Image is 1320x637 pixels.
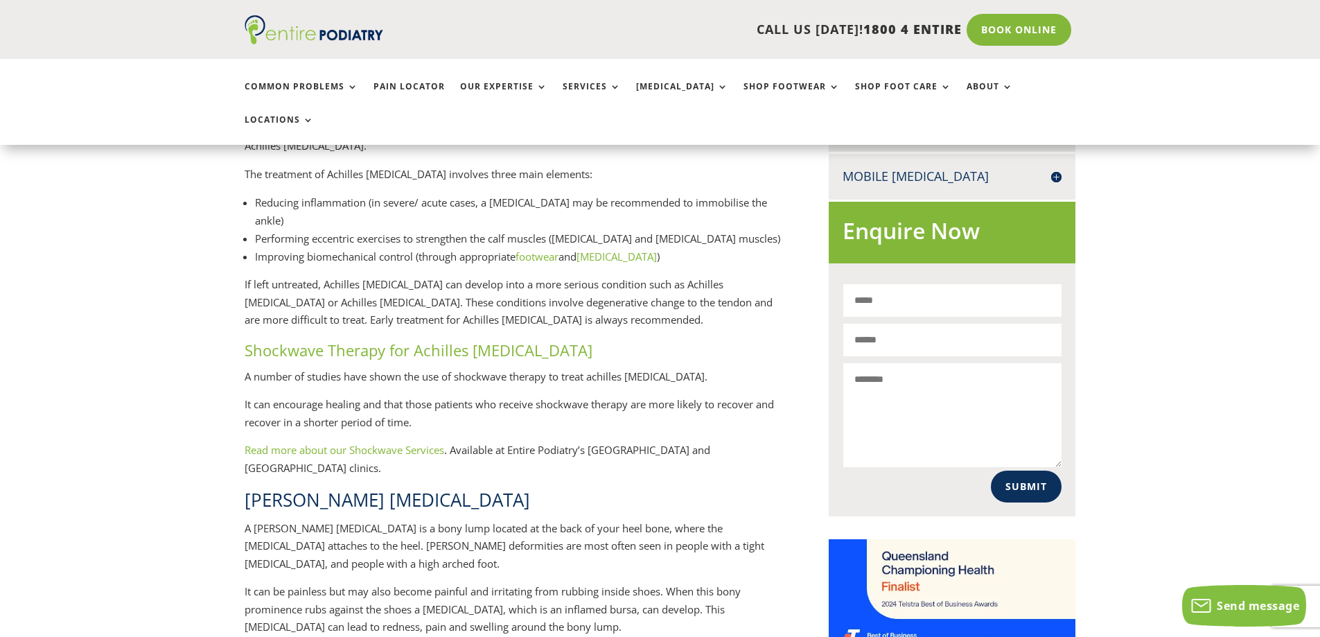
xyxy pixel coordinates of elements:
a: Services [563,82,621,112]
a: Shop Footwear [743,82,840,112]
a: Common Problems [245,82,358,112]
a: Entire Podiatry [245,33,383,47]
p: A number of studies have shown the use of shockwave therapy to treat achilles [MEDICAL_DATA]. [245,368,784,396]
a: Shop Foot Care [855,82,951,112]
p: If left untreated, Achilles [MEDICAL_DATA] can develop into a more serious condition such as Achi... [245,276,784,340]
span: Send message [1217,598,1299,613]
a: Book Online [967,14,1071,46]
img: logo (1) [245,15,383,44]
span: It can be painless but may also become painful and irritating from rubbing inside shoes. When thi... [245,584,741,634]
a: About [967,82,1013,112]
a: footwear [516,250,558,263]
button: Send message [1182,585,1306,627]
p: The treatment of Achilles [MEDICAL_DATA] involves three main elements: [245,166,784,194]
p: . Available at Entire Podiatry’s [GEOGRAPHIC_DATA] and [GEOGRAPHIC_DATA] clinics. [245,442,784,487]
p: CALL US [DATE]! [437,21,962,39]
a: Pain Locator [373,82,445,112]
a: Our Expertise [460,82,547,112]
a: [MEDICAL_DATA] [636,82,728,112]
h4: Mobile [MEDICAL_DATA] [843,168,1062,185]
a: Locations [245,115,314,145]
button: Submit [991,471,1062,503]
p: It can encourage healing and that those patients who receive shockwave therapy are more likely to... [245,396,784,442]
h3: Shockwave Therapy for Achilles [MEDICAL_DATA] [245,340,784,368]
li: Reducing inflammation (in severe/ acute cases, a [MEDICAL_DATA] may be recommended to immobilise ... [255,193,784,229]
li: Performing eccentric exercises to strengthen the calf muscles ([MEDICAL_DATA] and [MEDICAL_DATA] ... [255,229,784,247]
li: Improving biomechanical control (through appropriate and ) [255,247,784,265]
span: 1800 4 ENTIRE [863,21,962,37]
span: A [PERSON_NAME] [MEDICAL_DATA] is a bony lump located at the back of your heel bone, where the [M... [245,521,764,570]
h2: [PERSON_NAME] [MEDICAL_DATA] [245,487,784,519]
h2: Enquire Now [843,216,1062,254]
a: [MEDICAL_DATA] [577,250,657,263]
a: Read more about our Shockwave Services [245,443,444,457]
